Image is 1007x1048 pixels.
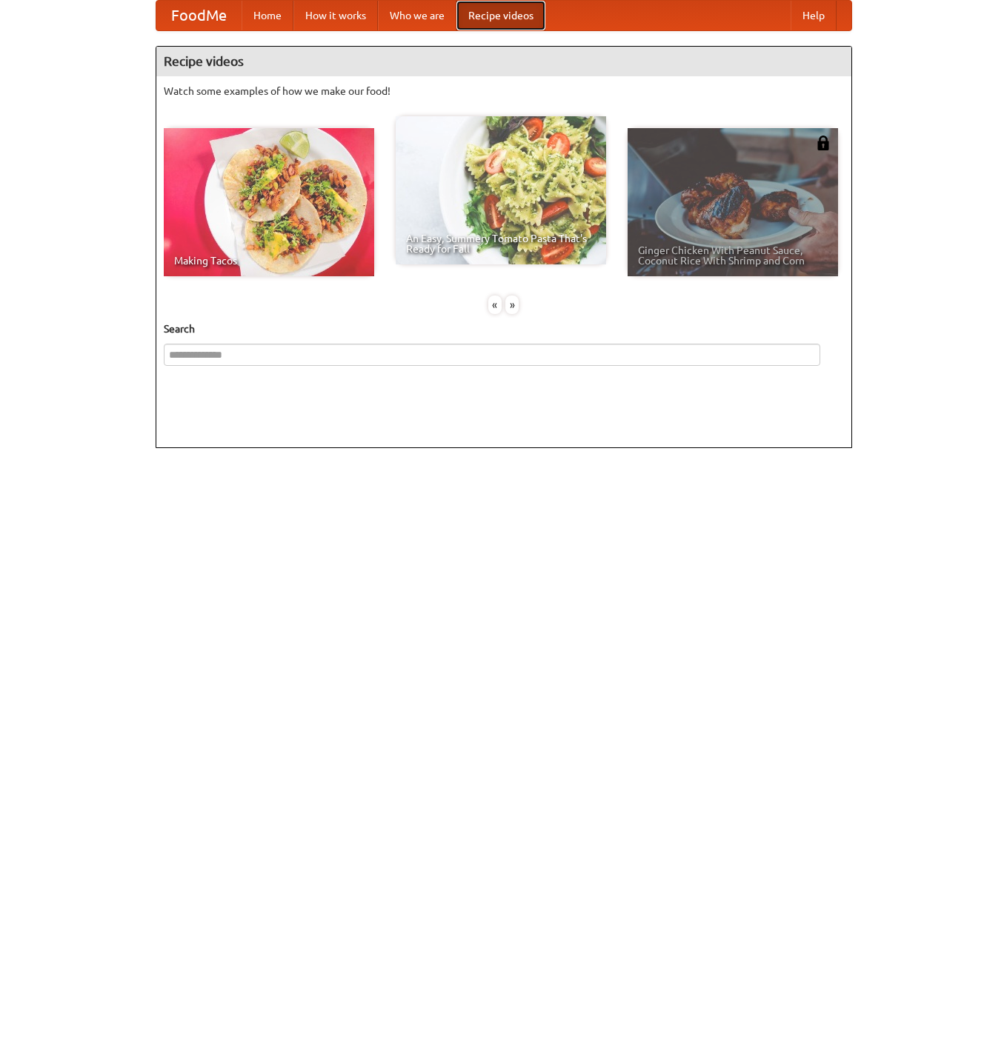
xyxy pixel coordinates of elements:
span: Making Tacos [174,256,364,266]
a: Making Tacos [164,128,374,276]
div: « [488,296,502,314]
a: Help [791,1,837,30]
a: How it works [293,1,378,30]
a: FoodMe [156,1,242,30]
p: Watch some examples of how we make our food! [164,84,844,99]
a: Recipe videos [456,1,545,30]
div: » [505,296,519,314]
a: An Easy, Summery Tomato Pasta That's Ready for Fall [396,116,606,264]
span: An Easy, Summery Tomato Pasta That's Ready for Fall [406,233,596,254]
img: 483408.png [816,136,831,150]
a: Home [242,1,293,30]
h5: Search [164,321,844,336]
h4: Recipe videos [156,47,851,76]
a: Who we are [378,1,456,30]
